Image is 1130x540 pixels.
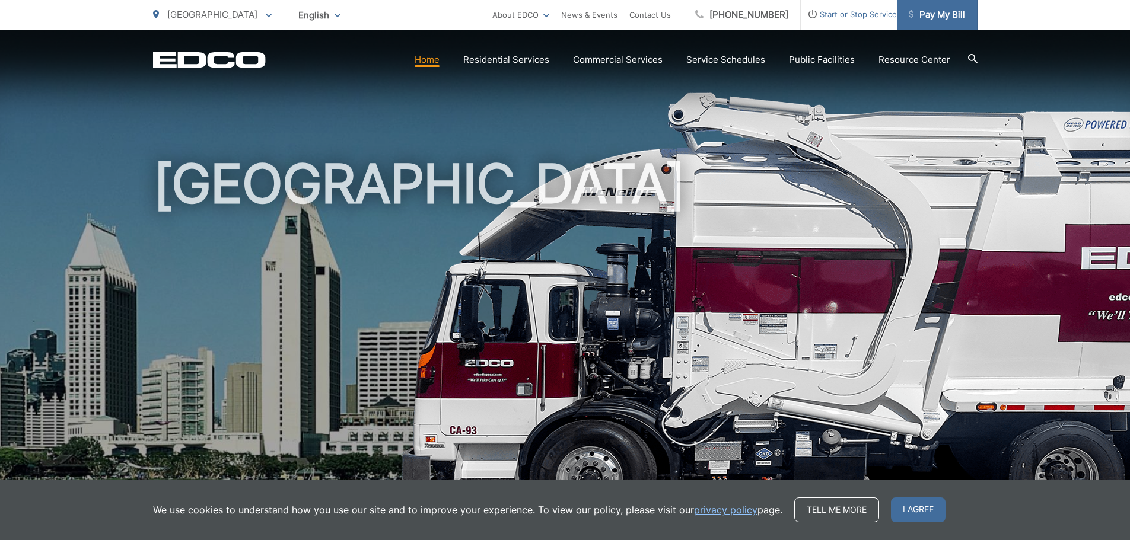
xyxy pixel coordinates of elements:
[629,8,671,22] a: Contact Us
[561,8,617,22] a: News & Events
[415,53,440,67] a: Home
[686,53,765,67] a: Service Schedules
[153,154,978,529] h1: [GEOGRAPHIC_DATA]
[153,52,266,68] a: EDCD logo. Return to the homepage.
[694,503,757,517] a: privacy policy
[878,53,950,67] a: Resource Center
[153,503,782,517] p: We use cookies to understand how you use our site and to improve your experience. To view our pol...
[909,8,965,22] span: Pay My Bill
[891,497,946,522] span: I agree
[289,5,349,25] span: English
[492,8,549,22] a: About EDCO
[167,9,257,20] span: [GEOGRAPHIC_DATA]
[573,53,663,67] a: Commercial Services
[463,53,549,67] a: Residential Services
[794,497,879,522] a: Tell me more
[789,53,855,67] a: Public Facilities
